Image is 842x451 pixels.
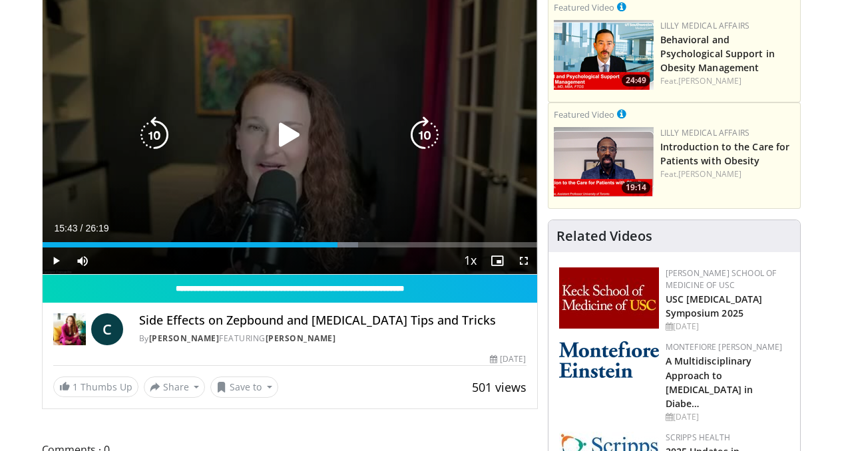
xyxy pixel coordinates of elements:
div: Feat. [660,168,795,180]
button: Enable picture-in-picture mode [484,247,511,274]
div: By FEATURING [139,333,526,345]
span: / [81,223,83,233]
a: [PERSON_NAME] [678,75,741,86]
a: Behavioral and Psychological Support in Obesity Management [660,33,775,74]
a: [PERSON_NAME] [149,333,220,344]
a: C [91,313,123,345]
button: Share [144,376,206,398]
span: 26:19 [85,223,108,233]
a: Lilly Medical Affairs [660,20,750,31]
div: [DATE] [490,353,526,365]
img: Dr. Carolynn Francavilla [53,313,86,345]
span: 501 views [472,379,526,395]
img: 7b941f1f-d101-407a-8bfa-07bd47db01ba.png.150x105_q85_autocrop_double_scale_upscale_version-0.2.jpg [559,267,659,329]
a: Scripps Health [666,432,730,443]
h4: Side Effects on Zepbound and [MEDICAL_DATA] Tips and Tricks [139,313,526,328]
a: [PERSON_NAME] [266,333,336,344]
small: Featured Video [554,1,614,13]
a: Montefiore [PERSON_NAME] [666,341,783,353]
img: ba3304f6-7838-4e41-9c0f-2e31ebde6754.png.150x105_q85_crop-smart_upscale.png [554,20,654,90]
span: 1 [73,380,78,393]
div: [DATE] [666,321,789,333]
button: Playback Rate [457,247,484,274]
a: A Multidisciplinary Approach to [MEDICAL_DATA] in Diabe… [666,355,753,409]
a: 19:14 [554,127,654,197]
h4: Related Videos [556,228,652,244]
div: Progress Bar [43,242,537,247]
a: [PERSON_NAME] School of Medicine of USC [666,267,777,291]
span: 19:14 [622,182,650,194]
a: 24:49 [554,20,654,90]
button: Mute [69,247,96,274]
div: [DATE] [666,411,789,423]
a: Lilly Medical Affairs [660,127,750,138]
a: 1 Thumbs Up [53,376,138,397]
a: USC [MEDICAL_DATA] Symposium 2025 [666,293,763,319]
span: 15:43 [55,223,78,233]
a: [PERSON_NAME] [678,168,741,180]
small: Featured Video [554,108,614,120]
img: b0142b4c-93a1-4b58-8f91-5265c282693c.png.150x105_q85_autocrop_double_scale_upscale_version-0.2.png [559,341,659,378]
img: acc2e291-ced4-4dd5-b17b-d06994da28f3.png.150x105_q85_crop-smart_upscale.png [554,127,654,197]
button: Save to [210,376,278,398]
span: 24:49 [622,75,650,86]
button: Play [43,247,69,274]
div: Feat. [660,75,795,87]
button: Fullscreen [511,247,537,274]
a: Introduction to the Care for Patients with Obesity [660,140,790,167]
